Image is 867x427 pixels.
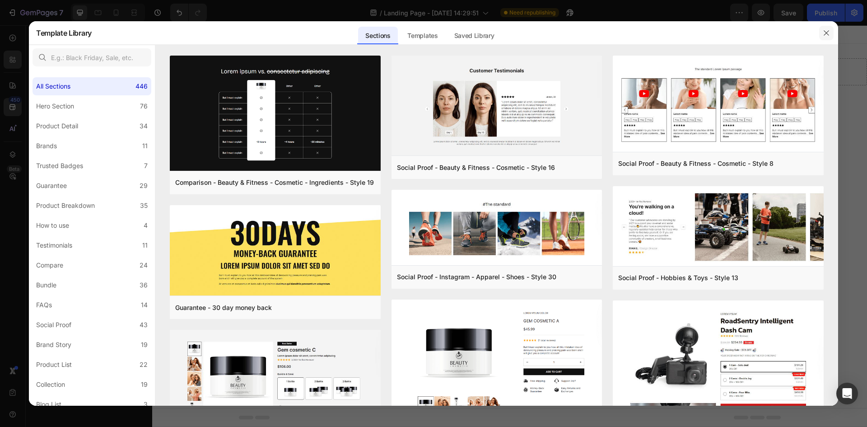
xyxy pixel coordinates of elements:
[140,280,148,291] div: 36
[140,319,148,330] div: 43
[36,220,69,231] div: How to use
[140,359,148,370] div: 22
[36,280,56,291] div: Bundle
[36,240,72,251] div: Testimonials
[175,177,374,188] div: Comparison - Beauty & Fitness - Cosmetic - Ingredients - Style 19
[36,101,74,112] div: Hero Section
[144,160,148,171] div: 7
[170,205,381,298] img: g30.png
[36,180,67,191] div: Guarantee
[144,399,148,410] div: 3
[391,119,458,127] span: then drag & drop elements
[144,220,148,231] div: 4
[613,186,824,268] img: sp13.png
[618,272,738,283] div: Social Proof - Hobbies & Toys - Style 13
[140,101,148,112] div: 76
[135,81,148,92] div: 446
[836,383,858,404] div: Open Intercom Messenger
[141,379,148,390] div: 19
[140,260,148,271] div: 24
[36,339,71,350] div: Brand Story
[142,141,148,151] div: 11
[36,81,70,92] div: All Sections
[330,119,378,127] span: from URL or image
[260,108,315,117] div: Choose templates
[36,300,52,310] div: FAQs
[142,240,148,251] div: 11
[397,162,555,173] div: Social Proof - Beauty & Fitness - Cosmetic - Style 16
[140,180,148,191] div: 29
[175,302,272,313] div: Guarantee - 30 day money back
[447,27,502,45] div: Saved Library
[140,121,148,131] div: 34
[140,200,148,211] div: 35
[36,200,95,211] div: Product Breakdown
[397,108,452,117] div: Add blank section
[392,56,602,157] img: sp16.png
[256,119,318,127] span: inspired by CRO experts
[33,48,151,66] input: E.g.: Black Friday, Sale, etc.
[141,339,148,350] div: 19
[331,108,378,117] div: Generate layout
[613,56,824,153] img: sp8.png
[618,158,774,169] div: Social Proof - Beauty & Fitness - Cosmetic - Style 8
[36,141,57,151] div: Brands
[36,21,92,45] h2: Template Library
[400,27,445,45] div: Templates
[36,319,71,330] div: Social Proof
[36,160,83,171] div: Trusted Badges
[170,56,381,172] img: c19.png
[358,27,397,45] div: Sections
[392,190,602,267] img: sp30.png
[397,272,556,282] div: Social Proof - Instagram - Apparel - Shoes - Style 30
[36,359,72,370] div: Product List
[36,399,61,410] div: Blog List
[36,379,65,390] div: Collection
[141,300,148,310] div: 14
[36,260,63,271] div: Compare
[336,88,379,97] span: Add section
[339,43,387,50] div: Drop element here
[36,121,78,131] div: Product Detail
